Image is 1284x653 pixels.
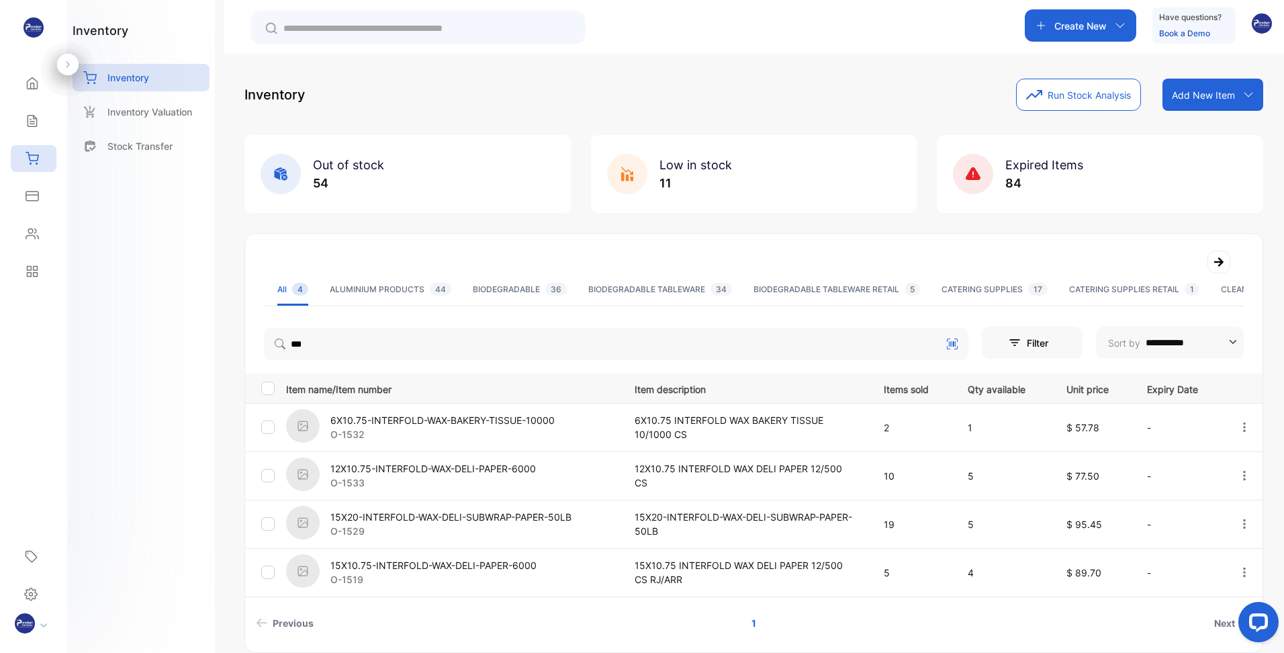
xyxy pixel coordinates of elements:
[942,284,1048,296] div: CATERING SUPPLIES
[1025,9,1136,42] button: Create New
[1252,13,1272,34] img: avatar
[330,462,536,476] p: 12X10.75-INTERFOLD-WAX-DELI-PAPER-6000
[245,611,1263,636] ul: Pagination
[330,284,451,296] div: ALUMINIUM PRODUCTS
[968,469,1039,483] p: 5
[1147,421,1211,435] p: -
[73,132,210,160] a: Stock Transfer
[286,380,618,396] p: Item name/Item number
[884,517,940,531] p: 19
[286,458,320,491] img: item
[1066,380,1119,396] p: Unit price
[588,284,732,296] div: BIODEGRADABLE TABLEWARE
[330,427,555,441] p: O-1532
[107,139,173,153] p: Stock Transfer
[710,283,732,296] span: 34
[659,158,732,172] span: Low in stock
[330,558,537,572] p: 15X10.75-INTERFOLD-WAX-DELI-PAPER-6000
[1147,469,1211,483] p: -
[244,85,305,105] p: Inventory
[1172,88,1235,102] p: Add New Item
[884,566,940,580] p: 5
[1066,519,1102,530] span: $ 95.45
[330,524,571,538] p: O-1529
[1159,28,1210,38] a: Book a Demo
[1147,566,1211,580] p: -
[73,21,128,40] h1: inventory
[330,572,537,586] p: O-1519
[1016,79,1141,111] button: Run Stock Analysis
[905,283,920,296] span: 5
[884,380,940,396] p: Items sold
[1069,284,1199,296] div: CATERING SUPPLIES RETAIL
[635,380,856,396] p: Item description
[1185,283,1199,296] span: 1
[273,616,314,630] span: Previous
[1096,326,1244,359] button: Sort by
[107,105,192,119] p: Inventory Valuation
[313,158,384,172] span: Out of stock
[107,71,149,85] p: Inventory
[1214,616,1235,630] span: Next
[73,98,210,126] a: Inventory Valuation
[545,283,567,296] span: 36
[73,64,210,91] a: Inventory
[1005,158,1083,172] span: Expired Items
[1028,283,1048,296] span: 17
[286,554,320,588] img: item
[330,476,536,490] p: O-1533
[884,469,940,483] p: 10
[250,611,319,636] a: Previous page
[473,284,567,296] div: BIODEGRADABLE
[15,613,35,634] img: profile
[968,421,1039,435] p: 1
[1147,380,1211,396] p: Expiry Date
[1066,470,1099,482] span: $ 77.50
[1108,336,1140,350] p: Sort by
[1228,597,1284,653] iframe: LiveChat chat widget
[635,558,856,586] p: 15X10.75 INTERFOLD WAX DELI PAPER 12/500 CS RJ/ARR
[968,380,1039,396] p: Qty available
[330,413,555,427] p: 6X10.75-INTERFOLD-WAX-BAKERY-TISSUE-10000
[286,506,320,539] img: item
[292,283,308,296] span: 4
[277,284,308,296] div: All
[753,284,920,296] div: BIODEGRADABLE TABLEWARE RETAIL
[1066,422,1099,433] span: $ 57.78
[1159,11,1222,24] p: Have questions?
[884,421,940,435] p: 2
[635,510,856,538] p: 15X20-INTERFOLD-WAX-DELI-SUBWRAP-PAPER-50LB
[968,517,1039,531] p: 5
[1005,174,1083,192] p: 84
[286,409,320,443] img: item
[659,174,732,192] p: 11
[1054,19,1107,33] p: Create New
[735,611,772,636] a: Page 1 is your current page
[313,174,384,192] p: 54
[1209,611,1257,636] a: Next page
[24,17,44,38] img: logo
[1147,517,1211,531] p: -
[1066,567,1101,578] span: $ 89.70
[1252,9,1272,42] button: avatar
[430,283,451,296] span: 44
[330,510,571,524] p: 15X20-INTERFOLD-WAX-DELI-SUBWRAP-PAPER-50LB
[968,566,1039,580] p: 4
[635,462,856,490] p: 12X10.75 INTERFOLD WAX DELI PAPER 12/500 CS
[635,413,856,441] p: 6X10.75 INTERFOLD WAX BAKERY TISSUE 10/1000 CS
